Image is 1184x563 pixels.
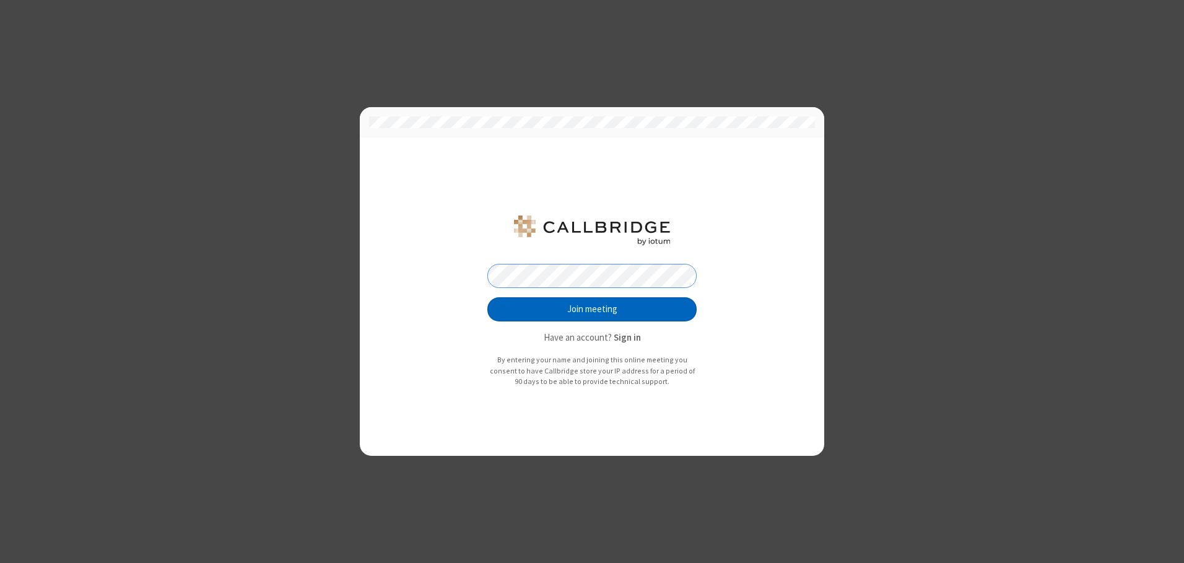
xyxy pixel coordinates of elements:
button: Join meeting [487,297,697,322]
p: Have an account? [487,331,697,345]
img: QA Selenium DO NOT DELETE OR CHANGE [511,216,673,245]
p: By entering your name and joining this online meeting you consent to have Callbridge store your I... [487,354,697,387]
strong: Sign in [614,331,641,343]
button: Sign in [614,331,641,345]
